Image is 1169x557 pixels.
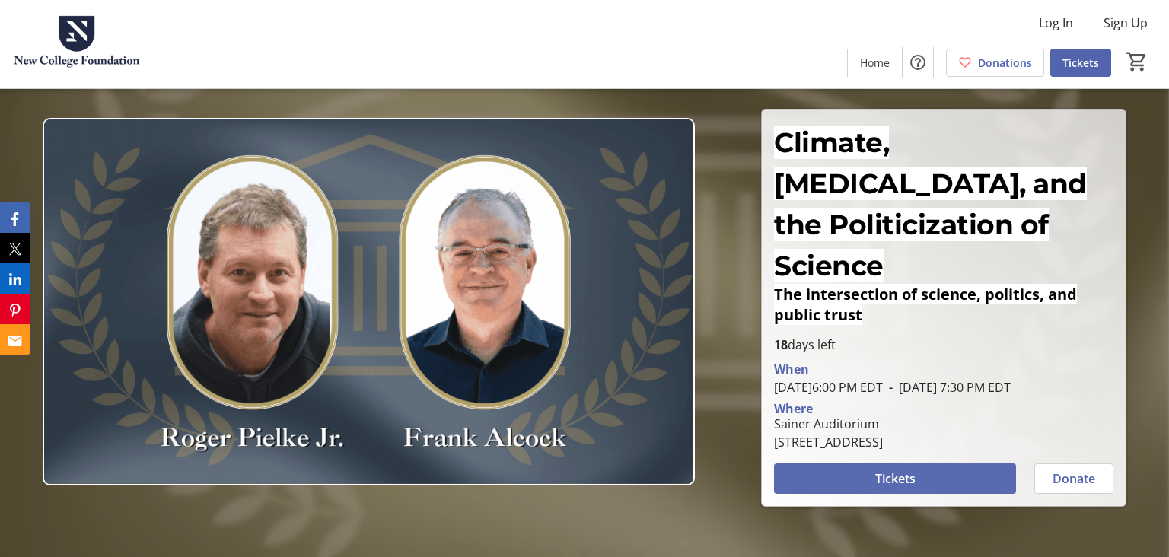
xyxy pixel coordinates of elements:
[9,6,145,82] img: New College Foundation's Logo
[860,55,890,71] span: Home
[774,336,788,353] span: 18
[774,126,1087,282] span: Climate, [MEDICAL_DATA], and the Politicization of Science
[774,304,862,325] span: public trust
[43,118,696,485] img: Campaign CTA Media Photo
[903,47,933,78] button: Help
[774,284,1077,304] span: The intersection of science, politics, and
[875,469,916,488] span: Tickets
[1039,14,1073,32] span: Log In
[774,336,1113,354] p: days left
[774,360,809,378] div: When
[848,49,902,77] a: Home
[774,463,1016,494] button: Tickets
[1091,11,1160,35] button: Sign Up
[1050,49,1111,77] a: Tickets
[946,49,1044,77] a: Donations
[883,379,899,396] span: -
[1027,11,1085,35] button: Log In
[883,379,1011,396] span: [DATE] 7:30 PM EDT
[774,403,813,415] div: Where
[774,433,883,451] div: [STREET_ADDRESS]
[1053,469,1095,488] span: Donate
[1034,463,1113,494] button: Donate
[774,379,883,396] span: [DATE] 6:00 PM EDT
[774,415,883,433] div: Sainer Auditorium
[1062,55,1099,71] span: Tickets
[978,55,1032,71] span: Donations
[1123,48,1151,75] button: Cart
[1104,14,1148,32] span: Sign Up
